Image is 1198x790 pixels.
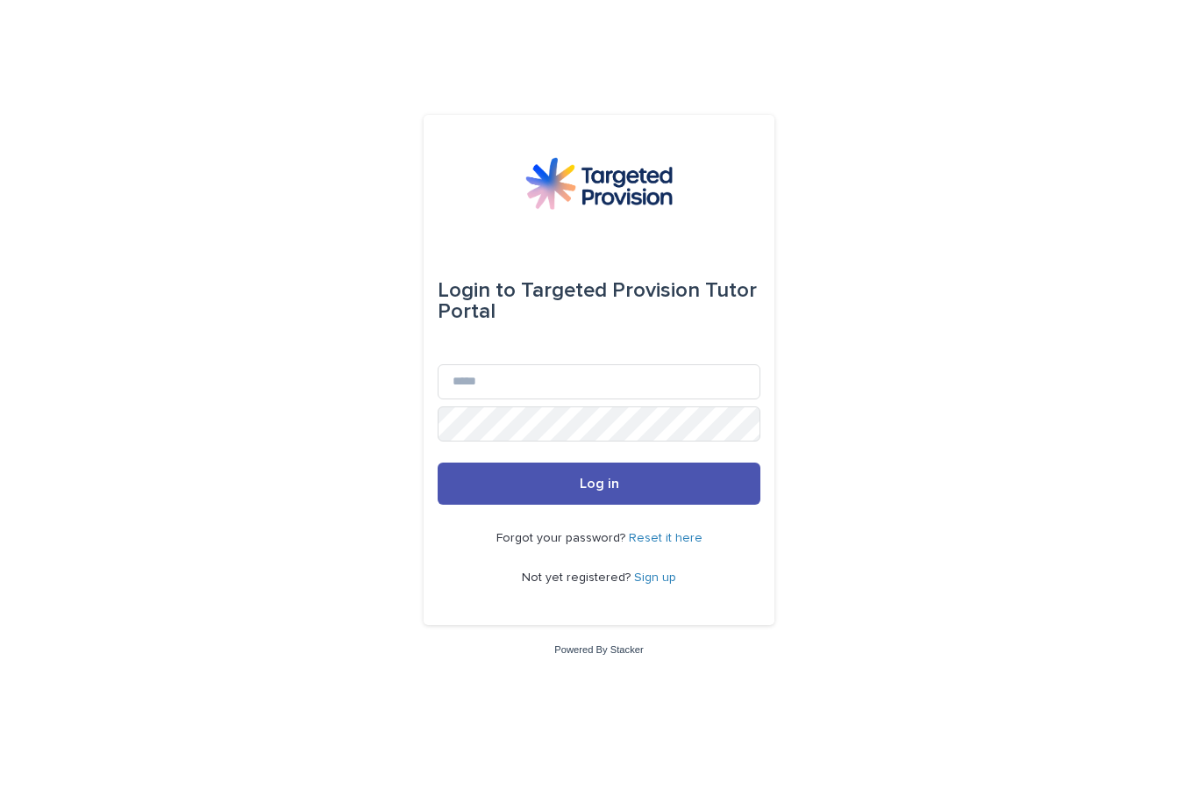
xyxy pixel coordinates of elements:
span: Not yet registered? [522,571,634,584]
span: Forgot your password? [496,532,629,544]
span: Log in [580,477,619,491]
img: M5nRWzHhSzIhMunXDL62 [525,157,673,210]
div: Targeted Provision Tutor Portal [438,266,760,336]
a: Reset it here [629,532,702,544]
a: Powered By Stacker [554,644,643,655]
span: Login to [438,280,516,301]
button: Log in [438,463,760,505]
a: Sign up [634,571,676,584]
